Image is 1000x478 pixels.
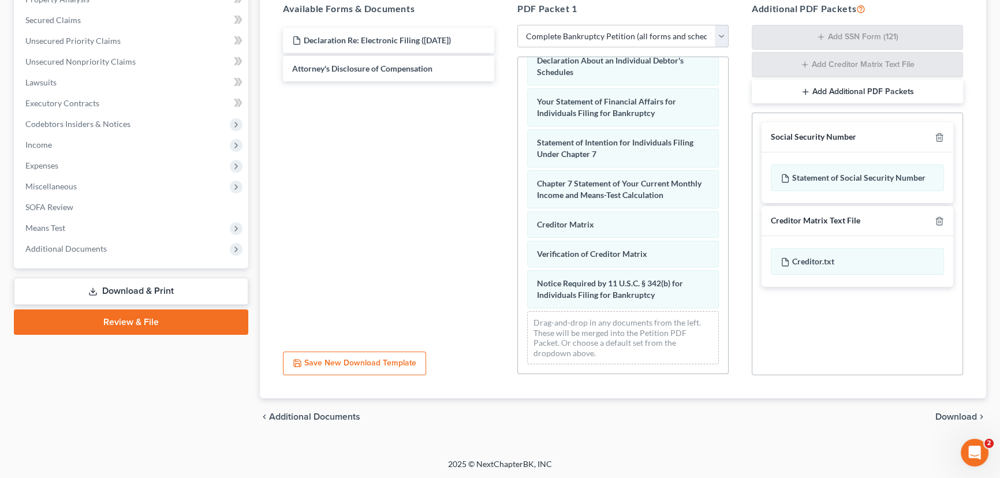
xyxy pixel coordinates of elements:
[935,412,977,421] span: Download
[25,119,130,129] span: Codebtors Insiders & Notices
[752,2,963,16] h5: Additional PDF Packets
[25,223,65,233] span: Means Test
[527,311,719,364] div: Drag-and-drop in any documents from the left. These will be merged into the Petition PDF Packet. ...
[16,72,248,93] a: Lawsuits
[977,412,986,421] i: chevron_right
[283,352,426,376] button: Save New Download Template
[771,165,944,191] div: Statement of Social Security Number
[25,140,52,150] span: Income
[537,96,676,118] span: Your Statement of Financial Affairs for Individuals Filing for Bankruptcy
[25,202,73,212] span: SOFA Review
[935,412,986,421] button: Download chevron_right
[260,412,269,421] i: chevron_left
[14,278,248,305] a: Download & Print
[260,412,360,421] a: chevron_left Additional Documents
[771,132,856,143] div: Social Security Number
[269,412,360,421] span: Additional Documents
[984,439,994,448] span: 2
[25,244,107,253] span: Additional Documents
[16,51,248,72] a: Unsecured Nonpriority Claims
[16,197,248,218] a: SOFA Review
[537,278,683,300] span: Notice Required by 11 U.S.C. § 342(b) for Individuals Filing for Bankruptcy
[537,249,647,259] span: Verification of Creditor Matrix
[537,219,594,229] span: Creditor Matrix
[25,57,136,66] span: Unsecured Nonpriority Claims
[961,439,988,466] iframe: Intercom live chat
[537,137,693,159] span: Statement of Intention for Individuals Filing Under Chapter 7
[25,160,58,170] span: Expenses
[25,15,81,25] span: Secured Claims
[25,36,121,46] span: Unsecured Priority Claims
[283,2,494,16] h5: Available Forms & Documents
[14,309,248,335] a: Review & File
[16,93,248,114] a: Executory Contracts
[537,178,702,200] span: Chapter 7 Statement of Your Current Monthly Income and Means-Test Calculation
[752,25,963,50] button: Add SSN Form (121)
[304,35,451,45] span: Declaration Re: Electronic Filing ([DATE])
[517,2,729,16] h5: PDF Packet 1
[771,215,860,226] div: Creditor Matrix Text File
[16,10,248,31] a: Secured Claims
[25,77,57,87] span: Lawsuits
[752,80,963,104] button: Add Additional PDF Packets
[16,31,248,51] a: Unsecured Priority Claims
[25,98,99,108] span: Executory Contracts
[752,52,963,77] button: Add Creditor Matrix Text File
[771,248,944,275] div: Creditor.txt
[292,64,432,73] span: Attorney's Disclosure of Compensation
[25,181,77,191] span: Miscellaneous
